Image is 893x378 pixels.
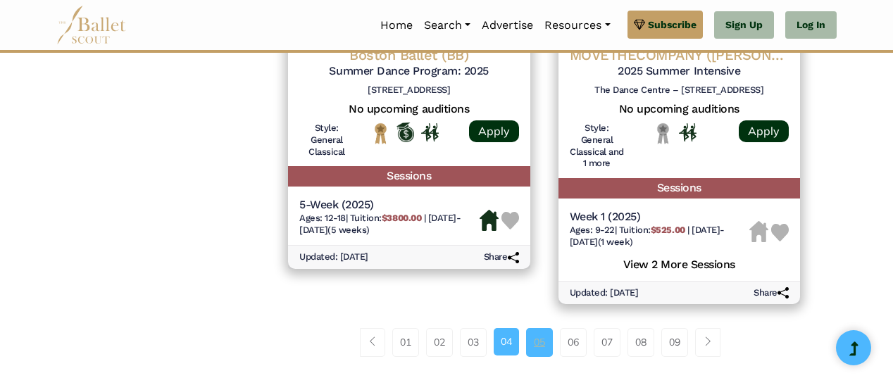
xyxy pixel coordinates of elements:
[570,287,639,299] h6: Updated: [DATE]
[299,213,346,223] span: Ages: 12-18
[570,254,789,272] h5: View 2 More Sessions
[288,166,530,187] h5: Sessions
[396,122,414,142] img: Offers Scholarship
[526,328,553,356] a: 05
[299,251,368,263] h6: Updated: [DATE]
[299,213,461,235] span: [DATE]-[DATE] (5 weeks)
[299,46,519,64] h4: Boston Ballet (BB)
[654,122,672,144] img: Local
[494,328,519,355] a: 04
[714,11,774,39] a: Sign Up
[570,225,615,235] span: Ages: 9-22
[484,251,519,263] h6: Share
[648,17,697,32] span: Subscribe
[392,328,419,356] a: 01
[570,46,789,64] h4: MOVETHECOMPANY ([PERSON_NAME])
[558,178,801,199] h5: Sessions
[570,84,789,96] h6: The Dance Centre – [STREET_ADDRESS]
[651,225,685,235] b: $525.00
[469,120,519,142] a: Apply
[634,17,645,32] img: gem.svg
[570,102,789,117] h5: No upcoming auditions
[570,225,725,247] span: [DATE]-[DATE] (1 week)
[570,225,750,248] h6: | |
[299,102,519,117] h5: No upcoming auditions
[350,213,424,223] span: Tuition:
[426,328,453,356] a: 02
[418,11,476,40] a: Search
[476,11,539,40] a: Advertise
[299,84,519,96] h6: [STREET_ADDRESS]
[460,328,487,356] a: 03
[501,212,519,229] img: Heart
[382,213,421,223] b: $3800.00
[360,328,728,356] nav: Page navigation example
[480,210,499,231] img: Housing Available
[619,225,687,235] span: Tuition:
[754,287,789,299] h6: Share
[679,123,697,141] img: In Person
[661,328,688,356] a: 09
[560,328,587,356] a: 06
[570,122,625,170] h6: Style: General Classical and 1 more
[771,224,789,241] img: Heart
[739,120,789,142] a: Apply
[299,213,480,237] h6: | |
[570,64,789,79] h5: 2025 Summer Intensive
[594,328,620,356] a: 07
[627,11,703,39] a: Subscribe
[421,123,439,141] img: In Person
[375,11,418,40] a: Home
[627,328,654,356] a: 08
[749,221,768,242] img: Housing Unavailable
[299,122,354,158] h6: Style: General Classical
[785,11,837,39] a: Log In
[539,11,616,40] a: Resources
[372,122,389,144] img: National
[299,198,480,213] h5: 5-Week (2025)
[299,64,519,79] h5: Summer Dance Program: 2025
[570,210,750,225] h5: Week 1 (2025)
